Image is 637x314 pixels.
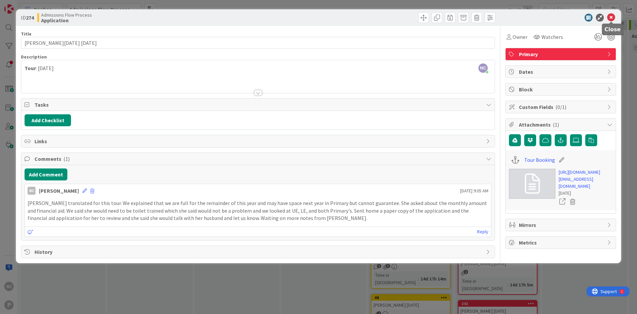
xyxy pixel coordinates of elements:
[524,156,555,164] a: Tour Booking
[21,54,47,60] span: Description
[21,31,32,37] label: Title
[559,169,612,190] a: [URL][DOMAIN_NAME][EMAIL_ADDRESS][DOMAIN_NAME]
[555,104,566,110] span: ( 0/1 )
[21,37,495,49] input: type card name here...
[604,26,621,33] h5: Close
[519,103,604,111] span: Custom Fields
[559,197,566,206] a: Open
[460,187,488,194] span: [DATE] 9:05 AM
[28,187,35,195] div: NC
[477,228,488,236] a: Reply
[519,121,604,129] span: Attachments
[478,63,488,73] span: NC
[25,114,71,126] button: Add Checklist
[63,156,70,162] span: ( 1 )
[35,248,483,256] span: History
[41,18,92,23] b: Application
[39,187,79,195] div: [PERSON_NAME]
[519,221,604,229] span: Mirrors
[35,3,36,8] div: 1
[513,33,528,41] span: Owner
[21,14,34,22] span: ID
[28,199,488,222] p: [PERSON_NAME] translated for this tour. We explained that we are full for the remainder of this y...
[25,168,67,180] button: Add Comment
[25,65,36,71] strong: Tour
[553,121,559,128] span: ( 1 )
[41,12,92,18] span: Admissions Flow Process
[35,155,483,163] span: Comments
[25,64,491,72] p: : [DATE]
[14,1,30,9] span: Support
[519,50,604,58] span: Primary
[519,239,604,247] span: Metrics
[541,33,563,41] span: Watchers
[519,68,604,76] span: Dates
[559,190,612,197] div: [DATE]
[26,14,34,21] b: 274
[35,137,483,145] span: Links
[519,85,604,93] span: Block
[35,101,483,109] span: Tasks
